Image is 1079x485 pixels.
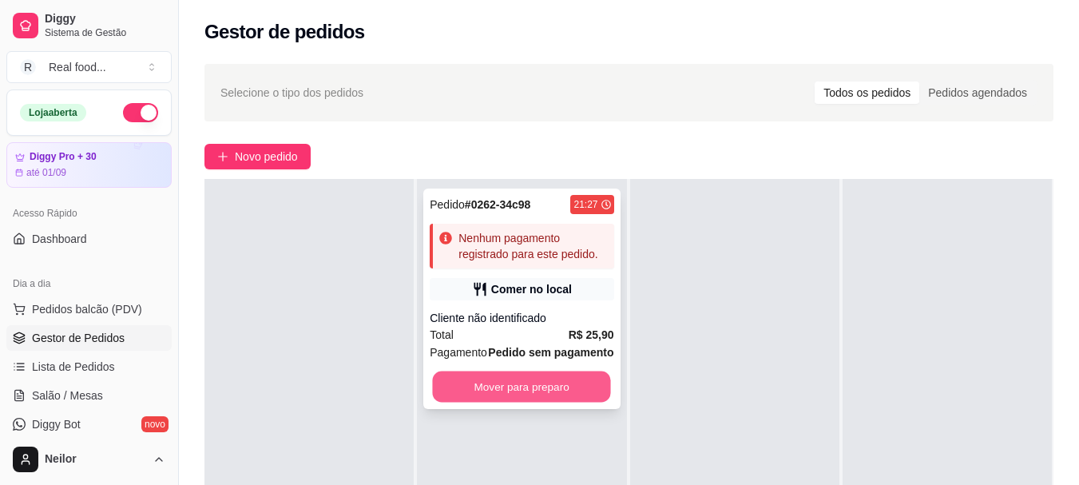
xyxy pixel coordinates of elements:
div: Acesso Rápido [6,201,172,226]
span: Pedido [430,198,465,211]
span: R [20,59,36,75]
div: Comer no local [491,281,572,297]
span: Gestor de Pedidos [32,330,125,346]
a: Dashboard [6,226,172,252]
button: Alterar Status [123,103,158,122]
button: Neilor [6,440,172,479]
div: Nenhum pagamento registrado para este pedido. [458,230,607,262]
span: Novo pedido [235,148,298,165]
span: Pedidos balcão (PDV) [32,301,142,317]
span: Dashboard [32,231,87,247]
h2: Gestor de pedidos [204,19,365,45]
span: Diggy [45,12,165,26]
span: Lista de Pedidos [32,359,115,375]
strong: Pedido sem pagamento [488,346,613,359]
a: Diggy Botnovo [6,411,172,437]
span: Neilor [45,452,146,467]
strong: R$ 25,90 [569,328,614,341]
button: Novo pedido [204,144,311,169]
strong: # 0262-34c98 [465,198,531,211]
button: Pedidos balcão (PDV) [6,296,172,322]
div: Dia a dia [6,271,172,296]
button: Select a team [6,51,172,83]
article: até 01/09 [26,166,66,179]
span: Diggy Bot [32,416,81,432]
article: Diggy Pro + 30 [30,151,97,163]
a: DiggySistema de Gestão [6,6,172,45]
span: Sistema de Gestão [45,26,165,39]
a: Diggy Pro + 30até 01/09 [6,142,172,188]
span: Salão / Mesas [32,388,103,404]
a: Lista de Pedidos [6,354,172,380]
span: plus [217,151,228,162]
div: Real food ... [49,59,106,75]
div: Loja aberta [20,104,86,121]
div: 21:27 [573,198,597,211]
a: Gestor de Pedidos [6,325,172,351]
button: Mover para preparo [433,372,611,403]
span: Total [430,326,454,344]
span: Pagamento [430,344,487,361]
a: Salão / Mesas [6,383,172,408]
span: Selecione o tipo dos pedidos [220,84,363,101]
div: Todos os pedidos [815,81,919,104]
div: Pedidos agendados [919,81,1036,104]
div: Cliente não identificado [430,310,613,326]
